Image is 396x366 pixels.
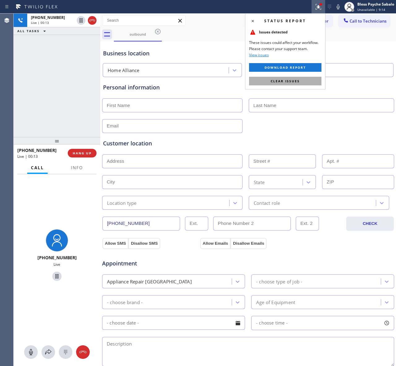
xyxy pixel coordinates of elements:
[52,272,62,281] button: Hold Customer
[54,262,60,267] span: Live
[31,20,49,25] span: Live | 00:13
[256,299,295,306] div: Age of Equipment
[77,16,85,25] button: Hold Customer
[357,2,394,7] div: Bless Psyche Sabalo
[103,139,393,148] div: Customer location
[59,345,72,359] button: Open dialpad
[128,238,160,249] button: Disallow SMS
[68,149,97,157] button: HANG UP
[17,154,38,159] span: Live | 00:13
[334,2,342,11] button: Mute
[103,49,393,58] div: Business location
[31,15,65,20] span: [PHONE_NUMBER]
[185,217,208,230] input: Ext.
[322,175,394,189] input: ZIP
[88,16,97,25] button: Hang up
[107,278,192,285] div: Appliance Repair [GEOGRAPHIC_DATA]
[102,175,243,189] input: City
[254,199,280,206] div: Contact role
[102,119,243,133] input: Email
[108,67,140,74] div: Home Alliance
[102,217,180,230] input: Phone Number
[249,98,394,112] input: Last Name
[102,259,199,268] span: Appointment
[346,217,394,231] button: CHECK
[213,217,291,230] input: Phone Number 2
[31,165,44,170] span: Call
[357,7,385,12] span: Unavailable | 9:14
[17,29,40,33] span: ALL TASKS
[27,162,48,174] button: Call
[17,147,57,153] span: [PHONE_NUMBER]
[41,345,55,359] button: Open directory
[73,151,92,155] span: HANG UP
[71,165,83,170] span: Info
[102,238,128,249] button: Allow SMS
[254,179,265,186] div: State
[200,238,230,249] button: Allow Emails
[230,238,267,249] button: Disallow Emails
[102,316,245,330] input: - choose date -
[256,278,302,285] div: - choose type of job -
[103,83,393,92] div: Personal information
[107,199,137,206] div: Location type
[296,217,319,230] input: Ext. 2
[102,98,243,112] input: First Name
[14,27,52,35] button: ALL TASKS
[76,345,90,359] button: Hang up
[102,15,185,25] input: Search
[24,345,38,359] button: Mute
[249,154,316,168] input: Street #
[114,32,161,37] div: outbound
[256,320,288,326] span: - choose time -
[102,154,243,168] input: Address
[339,15,390,27] button: Call to Technicians
[37,255,77,261] span: [PHONE_NUMBER]
[67,162,87,174] button: Info
[322,154,394,168] input: Apt. #
[107,299,143,306] div: - choose brand -
[350,18,386,24] span: Call to Technicians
